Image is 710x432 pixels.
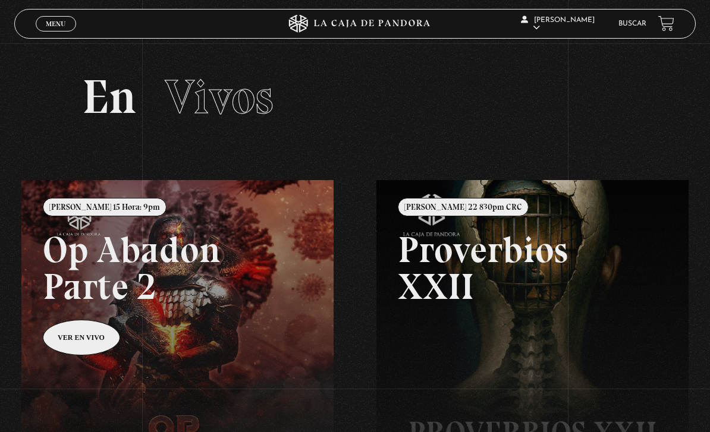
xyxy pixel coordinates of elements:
[46,20,65,27] span: Menu
[658,15,674,31] a: View your shopping cart
[42,30,70,38] span: Cerrar
[165,68,274,125] span: Vivos
[82,73,627,121] h2: En
[521,17,595,31] span: [PERSON_NAME]
[618,20,646,27] a: Buscar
